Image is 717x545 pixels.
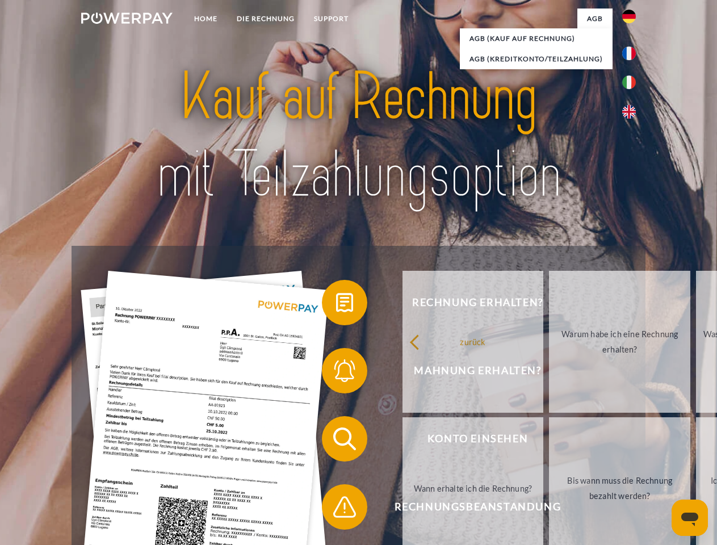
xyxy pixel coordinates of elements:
div: zurück [409,334,537,349]
button: Rechnung erhalten? [322,280,617,325]
div: Warum habe ich eine Rechnung erhalten? [556,326,684,357]
a: AGB (Kreditkonto/Teilzahlung) [460,49,613,69]
img: fr [622,47,636,60]
img: title-powerpay_de.svg [108,54,609,217]
a: SUPPORT [304,9,358,29]
a: agb [577,9,613,29]
img: qb_warning.svg [330,493,359,521]
img: qb_search.svg [330,425,359,453]
a: DIE RECHNUNG [227,9,304,29]
button: Rechnungsbeanstandung [322,484,617,530]
img: en [622,105,636,119]
a: AGB (Kauf auf Rechnung) [460,28,613,49]
button: Mahnung erhalten? [322,348,617,393]
div: Bis wann muss die Rechnung bezahlt werden? [556,473,684,504]
img: it [622,76,636,89]
button: Konto einsehen [322,416,617,462]
img: logo-powerpay-white.svg [81,12,173,24]
img: qb_bell.svg [330,357,359,385]
div: Wann erhalte ich die Rechnung? [409,480,537,496]
iframe: Schaltfläche zum Öffnen des Messaging-Fensters [672,500,708,536]
img: de [622,10,636,23]
img: qb_bill.svg [330,288,359,317]
a: Home [185,9,227,29]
